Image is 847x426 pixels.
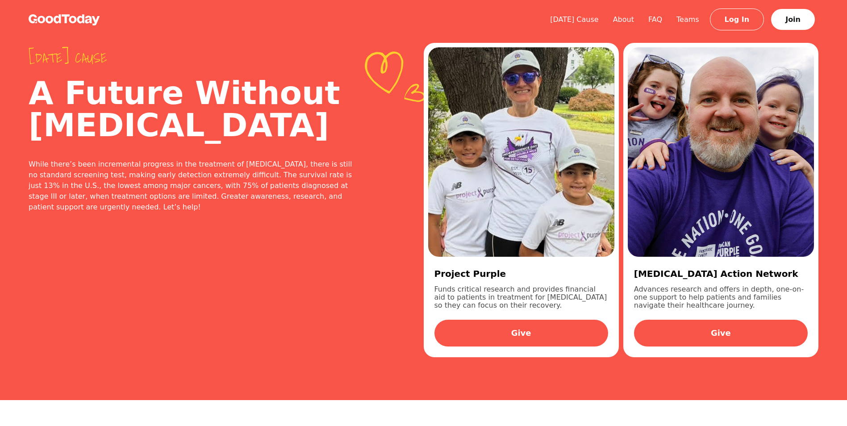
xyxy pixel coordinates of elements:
p: Advances research and offers in depth, one-on-one support to help patients and families navigate ... [634,285,808,309]
img: d7644209-72bf-49ce-bc5b-6acb0947984b.jpg [628,47,814,257]
img: GoodToday [29,14,100,25]
a: Teams [669,15,706,24]
h2: A Future Without [MEDICAL_DATA] [29,77,352,141]
a: About [606,15,641,24]
h3: Project Purple [434,267,608,280]
h3: [MEDICAL_DATA] Action Network [634,267,808,280]
a: Join [771,9,815,30]
a: FAQ [641,15,669,24]
div: While there’s been incremental progress in the treatment of [MEDICAL_DATA], there is still no sta... [29,159,352,213]
a: Give [634,320,808,347]
a: [DATE] Cause [543,15,606,24]
a: Give [434,320,608,347]
span: [DATE] cause [29,50,352,66]
p: Funds critical research and provides financial aid to patients in treatment for [MEDICAL_DATA] so... [434,285,608,309]
img: 48dc7b1e-300f-40db-9626-52d27bfb7fb2.jpg [428,47,614,257]
a: Log In [710,8,764,30]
